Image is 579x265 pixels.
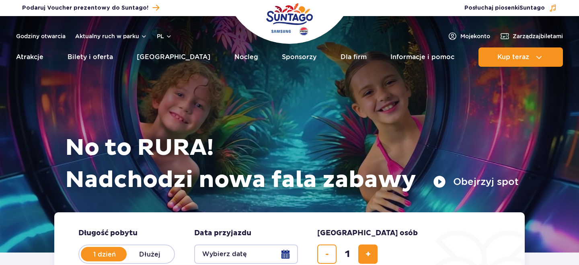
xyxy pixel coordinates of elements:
a: Dla firm [341,47,367,67]
button: Aktualny ruch w parku [75,33,147,39]
button: Kup teraz [478,47,563,67]
span: Moje konto [460,32,490,40]
span: Kup teraz [497,53,529,61]
input: liczba biletów [338,244,357,264]
span: Zarządzaj biletami [513,32,563,40]
h1: No to RURA! Nadchodzi nowa fala zabawy [65,132,519,196]
span: [GEOGRAPHIC_DATA] osób [317,228,418,238]
button: dodaj bilet [358,244,378,264]
a: Zarządzajbiletami [500,31,563,41]
label: 1 dzień [82,246,127,263]
a: Sponsorzy [282,47,316,67]
a: Atrakcje [16,47,43,67]
span: Długość pobytu [78,228,138,238]
a: Mojekonto [448,31,490,41]
a: Informacje i pomoc [390,47,454,67]
a: Podaruj Voucher prezentowy do Suntago! [22,2,159,13]
button: Wybierz datę [194,244,298,264]
button: usuń bilet [317,244,337,264]
button: pl [157,32,172,40]
span: Podaruj Voucher prezentowy do Suntago! [22,4,148,12]
a: Godziny otwarcia [16,32,66,40]
button: Obejrzyj spot [433,175,519,188]
span: Data przyjazdu [194,228,251,238]
span: Suntago [519,5,545,11]
a: Bilety i oferta [68,47,113,67]
button: Posłuchaj piosenkiSuntago [464,4,557,12]
a: [GEOGRAPHIC_DATA] [137,47,210,67]
label: Dłużej [127,246,172,263]
span: Posłuchaj piosenki [464,4,545,12]
a: Nocleg [234,47,258,67]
